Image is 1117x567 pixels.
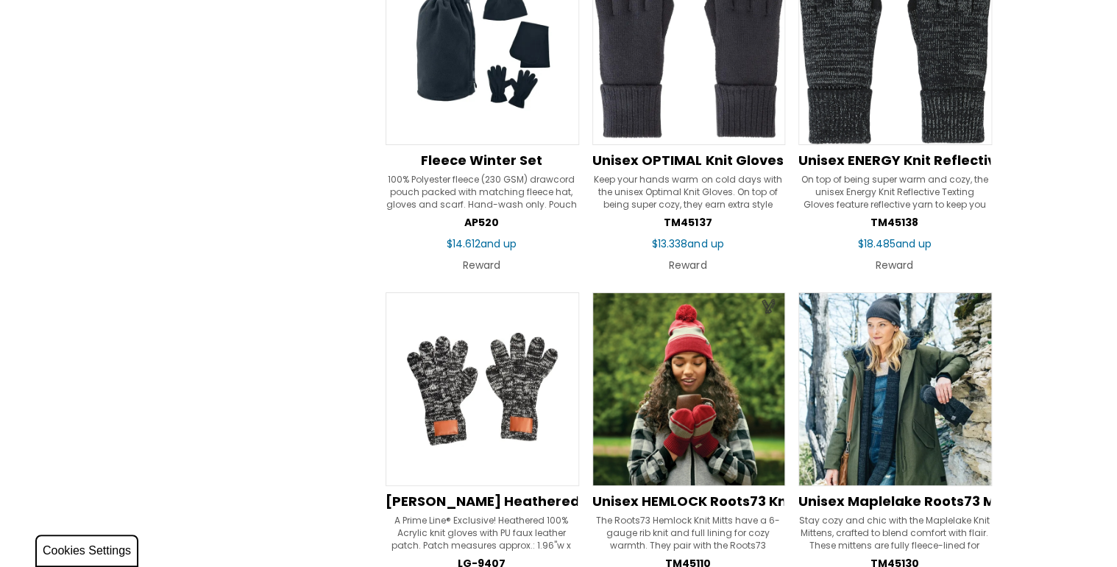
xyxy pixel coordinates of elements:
[798,514,990,551] div: Stay cozy and chic with the Maplelake Knit Mittens, crafted to blend comfort with flair. These mi...
[592,173,784,210] div: Keep your hands warm on cold days with the unisex Optimal Knit Gloves. On top of being super cozy...
[798,493,990,510] a: Unisex Maplelake Roots73 Mittens
[652,236,723,251] span: $13.338
[758,296,780,316] a: Create Virtual Sample
[798,151,1112,169] span: Unisex ENERGY Knit Reflective Texting Gloves
[386,292,579,486] img: Leeman Heathered Knit Gloves
[798,173,990,210] div: On top of being super warm and cozy, the unisex Energy Knit Reflective Texting Gloves feature ref...
[592,514,784,551] div: The Roots73 Hemlock Knit Mitts have a 6-gauge rib knit and full lining for cozy warmth. They pair...
[421,151,542,169] span: Fleece Winter Set
[592,152,784,169] a: Unisex OPTIMAL Knit Gloves
[895,236,931,251] span: and up
[464,215,499,230] span: AP520
[687,236,723,251] span: and up
[798,152,990,169] a: Unisex ENERGY Knit Reflective Texting Gloves
[798,255,990,275] div: Reward
[592,492,834,510] span: Unisex HEMLOCK Roots73 Knit Mitts
[386,492,661,510] span: Leeman Heathered Knit Gloves
[592,493,784,510] a: Unisex HEMLOCK Roots73 Knit Mitts
[798,492,1035,510] span: Unisex Maplelake Roots73 Mittens
[386,173,578,210] div: 100% Polyester fleece (230 GSM) drawcord pouch packed with matching fleece hat, gloves and scarf....
[386,514,578,551] div: A Prime Line® Exclusive! Heathered 100% Acrylic knit gloves with PU faux leather patch. Patch mea...
[664,215,712,230] span: TM45137
[386,255,578,275] div: Reward
[592,255,784,275] div: Reward
[592,292,786,486] img: Unisex HEMLOCK Roots73 Knit Mitts
[798,292,992,486] img: Unisex Maplelake Roots73 Mittens
[870,215,918,230] span: TM45138
[481,236,517,251] span: and up
[447,236,517,251] span: $14.612
[386,493,578,510] a: [PERSON_NAME] Heathered Knit Gloves
[35,535,138,567] div: Cookies Settings
[592,151,783,169] span: Unisex OPTIMAL Knit Gloves
[386,152,578,169] a: Fleece Winter Set
[857,236,931,251] span: $18.485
